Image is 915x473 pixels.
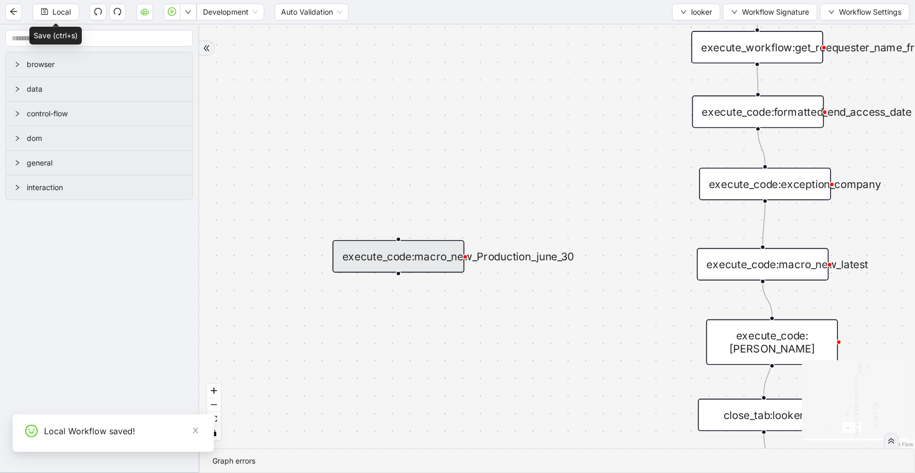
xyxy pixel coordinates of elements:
div: control-flow [6,102,192,126]
span: double-right [203,45,210,52]
div: execute_code:[PERSON_NAME] [706,320,838,365]
div: execute_code:formatted_end_access_date [692,95,824,128]
div: Local Workflow saved! [44,425,201,437]
g: Edge from execute_workflow:get_reequester_name_from_zendesk to execute_code:formatted_end_access_... [757,67,758,92]
div: close_tab:looker [698,399,830,431]
button: down [180,4,197,20]
span: arrow-left [9,7,18,16]
div: execute_workflow:get_reequester_name_from_zendesk [692,31,823,63]
div: execute_code:macro_new_Production_june_30 [332,240,464,273]
span: Workflow Settings [839,6,901,18]
g: Edge from execute_code:formatted_end_access_date to execute_code:exception_company [758,131,766,164]
button: zoom in [207,384,221,398]
button: saveLocal [33,4,79,20]
span: right [14,135,20,141]
span: down [185,9,191,15]
span: down [681,9,687,15]
div: dom [6,126,192,150]
span: smile [25,425,38,437]
span: looker [691,6,712,18]
button: fit view [207,412,221,426]
span: down [731,9,738,15]
div: general [6,151,192,175]
span: play-circle [168,7,176,16]
span: data [27,83,184,95]
span: right [14,184,20,191]
span: Workflow Signature [742,6,809,18]
span: save [41,8,48,15]
button: downWorkflow Settings [820,4,910,20]
span: close [192,427,199,434]
span: control-flow [27,108,184,119]
span: down [828,9,835,15]
div: Graph errors [212,455,902,467]
span: dom [27,133,184,144]
button: downWorkflow Signature [723,4,817,20]
span: Development [203,4,258,20]
div: data [6,77,192,101]
div: interaction [6,175,192,200]
div: execute_code:exception_company [699,168,831,200]
g: Edge from execute_code:macro_new_latest to execute_code:django [763,283,772,316]
span: right [14,61,20,68]
a: React Flow attribution [886,441,913,447]
span: cloud-server [141,7,149,16]
span: general [27,157,184,169]
button: arrow-left [5,4,22,20]
g: Edge from close_tab:looker to execute_workflow:internal_tracker [764,434,768,465]
button: play-circle [164,4,180,20]
span: right [14,111,20,117]
button: toggle interactivity [207,426,221,441]
span: browser [27,59,184,70]
div: browser [6,52,192,76]
button: zoom out [207,398,221,412]
div: Save (ctrl+s) [29,27,82,45]
span: Auto Validation [281,4,342,20]
span: right [14,86,20,92]
span: double-right [888,437,895,445]
div: execute_code:macro_new_Production_june_30plus-circle [332,240,464,273]
span: plus-circle [387,286,410,308]
span: right [14,160,20,166]
button: redo [109,4,126,20]
span: Local [52,6,71,18]
div: execute_code:macro_new_latest [697,248,828,281]
span: interaction [27,182,184,193]
button: undo [90,4,106,20]
g: Edge from execute_code:django to close_tab:looker [764,355,772,395]
button: cloud-server [136,4,153,20]
button: downlooker [672,4,720,20]
span: redo [113,7,122,16]
g: Edge from execute_code:exception_company to execute_code:macro_new_latest [763,203,765,245]
span: undo [94,7,102,16]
